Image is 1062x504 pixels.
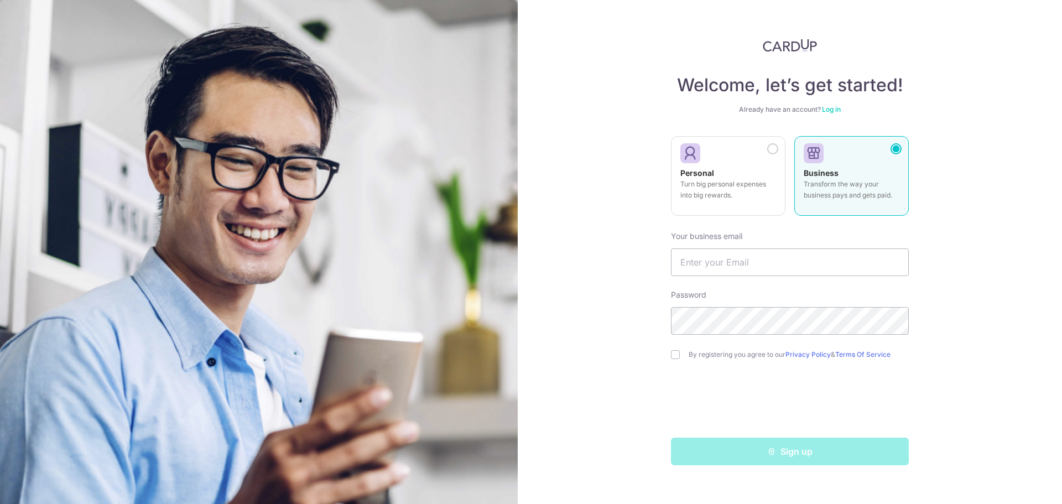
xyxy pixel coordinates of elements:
iframe: reCAPTCHA [706,381,874,424]
a: Log in [822,105,841,113]
p: Turn big personal expenses into big rewards. [680,179,776,201]
h4: Welcome, let’s get started! [671,74,909,96]
a: Terms Of Service [835,350,891,358]
a: Privacy Policy [785,350,831,358]
strong: Personal [680,168,714,178]
label: By registering you agree to our & [689,350,909,359]
a: Personal Turn big personal expenses into big rewards. [671,136,785,222]
img: CardUp Logo [763,39,817,52]
strong: Business [804,168,839,178]
p: Transform the way your business pays and gets paid. [804,179,899,201]
input: Enter your Email [671,248,909,276]
label: Your business email [671,231,742,242]
a: Business Transform the way your business pays and gets paid. [794,136,909,222]
label: Password [671,289,706,300]
div: Already have an account? [671,105,909,114]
